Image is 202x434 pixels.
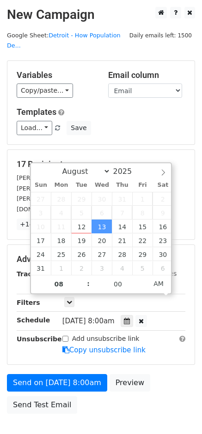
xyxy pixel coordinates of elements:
[156,390,202,434] iframe: Chat Widget
[67,121,91,135] button: Save
[132,182,153,188] span: Fri
[51,182,71,188] span: Mon
[31,192,51,206] span: July 27, 2025
[31,182,51,188] span: Sun
[7,32,121,49] small: Google Sheet:
[51,220,71,233] span: August 11, 2025
[132,220,153,233] span: August 15, 2025
[71,220,92,233] span: August 12, 2025
[31,233,51,247] span: August 17, 2025
[108,70,186,80] h5: Email column
[153,192,173,206] span: August 2, 2025
[153,206,173,220] span: August 9, 2025
[31,261,51,275] span: August 31, 2025
[92,261,112,275] span: September 3, 2025
[62,317,115,325] span: [DATE] 8:00am
[153,247,173,261] span: August 30, 2025
[51,247,71,261] span: August 25, 2025
[17,83,73,98] a: Copy/paste...
[87,274,90,293] span: :
[17,159,185,169] h5: 17 Recipients
[132,206,153,220] span: August 8, 2025
[92,247,112,261] span: August 27, 2025
[71,261,92,275] span: September 2, 2025
[62,346,146,354] a: Copy unsubscribe link
[17,254,185,264] h5: Advanced
[71,182,92,188] span: Tue
[132,261,153,275] span: September 5, 2025
[17,195,168,213] small: [PERSON_NAME][EMAIL_ADDRESS][PERSON_NAME][DOMAIN_NAME]
[31,247,51,261] span: August 24, 2025
[92,182,112,188] span: Wed
[132,247,153,261] span: August 29, 2025
[17,121,52,135] a: Load...
[51,233,71,247] span: August 18, 2025
[71,247,92,261] span: August 26, 2025
[72,334,140,344] label: Add unsubscribe link
[112,261,132,275] span: September 4, 2025
[17,185,169,192] small: [PERSON_NAME][EMAIL_ADDRESS][DOMAIN_NAME]
[126,32,195,39] a: Daily emails left: 1500
[17,335,62,343] strong: Unsubscribe
[126,30,195,41] span: Daily emails left: 1500
[7,396,77,414] a: Send Test Email
[92,206,112,220] span: August 6, 2025
[112,192,132,206] span: July 31, 2025
[92,220,112,233] span: August 13, 2025
[51,261,71,275] span: September 1, 2025
[110,167,144,176] input: Year
[31,206,51,220] span: August 3, 2025
[112,182,132,188] span: Thu
[7,32,121,49] a: Detroit - How Population De...
[17,299,40,306] strong: Filters
[153,182,173,188] span: Sat
[17,316,50,324] strong: Schedule
[112,206,132,220] span: August 7, 2025
[153,220,173,233] span: August 16, 2025
[153,233,173,247] span: August 23, 2025
[17,107,56,117] a: Templates
[153,261,173,275] span: September 6, 2025
[92,192,112,206] span: July 30, 2025
[90,275,146,293] input: Minute
[132,233,153,247] span: August 22, 2025
[112,233,132,247] span: August 21, 2025
[17,70,94,80] h5: Variables
[7,374,107,392] a: Send on [DATE] 8:00am
[31,220,51,233] span: August 10, 2025
[92,233,112,247] span: August 20, 2025
[110,374,150,392] a: Preview
[31,275,87,293] input: Hour
[51,206,71,220] span: August 4, 2025
[71,233,92,247] span: August 19, 2025
[17,174,169,181] small: [PERSON_NAME][EMAIL_ADDRESS][DOMAIN_NAME]
[71,192,92,206] span: July 29, 2025
[146,274,171,293] span: Click to toggle
[112,220,132,233] span: August 14, 2025
[132,192,153,206] span: August 1, 2025
[71,206,92,220] span: August 5, 2025
[17,219,55,230] a: +14 more
[51,192,71,206] span: July 28, 2025
[17,270,48,278] strong: Tracking
[112,247,132,261] span: August 28, 2025
[7,7,195,23] h2: New Campaign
